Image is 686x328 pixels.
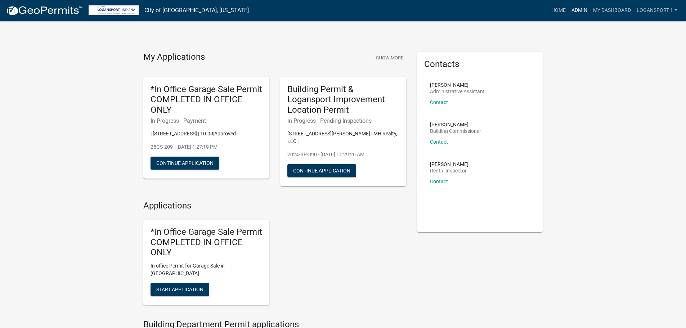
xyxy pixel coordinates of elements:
p: 2024-BP-390 - [DATE] 11:29:26 AM [287,151,399,158]
a: Contact [430,99,448,105]
button: Continue Application [287,164,356,177]
h5: *In Office Garage Sale Permit COMPLETED IN OFFICE ONLY [151,227,262,258]
h5: Building Permit & Logansport Improvement Location Permit [287,84,399,115]
span: Start Application [156,287,203,292]
a: Home [548,4,569,17]
a: Contact [430,139,448,145]
p: | [STREET_ADDRESS] | 10.00|Approved [151,130,262,138]
h4: Applications [143,201,406,211]
h5: Contacts [424,59,536,69]
img: City of Logansport, Indiana [89,5,139,15]
h4: My Applications [143,52,205,63]
button: Start Application [151,283,209,296]
p: In office Permit for Garage Sale in [GEOGRAPHIC_DATA] [151,262,262,277]
h5: *In Office Garage Sale Permit COMPLETED IN OFFICE ONLY [151,84,262,115]
a: Logansport 1 [634,4,680,17]
a: My Dashboard [590,4,634,17]
p: [STREET_ADDRESS][PERSON_NAME] | MH Realty, LLC | [287,130,399,145]
a: City of [GEOGRAPHIC_DATA], [US_STATE] [144,4,249,17]
p: Rental Inspector [430,168,468,173]
p: 25GS-209 - [DATE] 1:27:19 PM [151,143,262,151]
p: Building Commissioner [430,129,481,134]
p: [PERSON_NAME] [430,162,468,167]
h6: In Progress - Pending Inspections [287,117,399,124]
a: Contact [430,179,448,184]
p: Administrative Assistant [430,89,485,94]
p: [PERSON_NAME] [430,82,485,87]
p: [PERSON_NAME] [430,122,481,127]
button: Continue Application [151,157,219,170]
a: Admin [569,4,590,17]
h6: In Progress - Payment [151,117,262,124]
button: Show More [373,52,406,64]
